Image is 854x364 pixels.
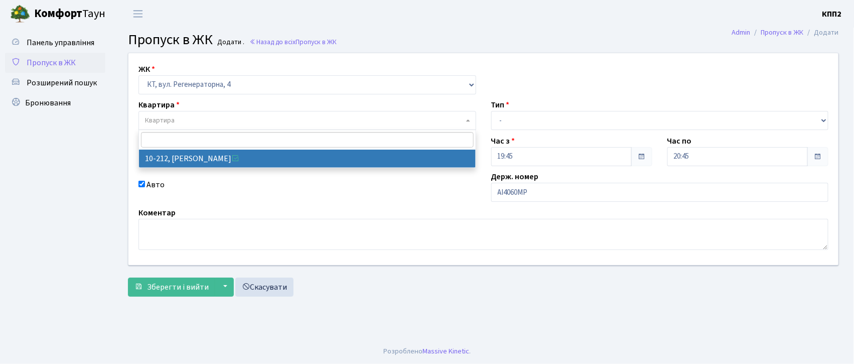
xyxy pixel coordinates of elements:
a: Назад до всіхПропуск в ЖК [249,37,337,47]
small: Додати . [216,38,245,47]
b: КПП2 [822,9,842,20]
span: Панель управління [27,37,94,48]
button: Переключити навігацію [125,6,151,22]
div: Розроблено . [383,346,471,357]
span: Пропуск в ЖК [27,57,76,68]
a: Пропуск в ЖК [5,53,105,73]
span: Квартира [145,115,175,126]
span: Розширений пошук [27,77,97,88]
input: АА1234АА [491,183,829,202]
a: Admin [732,27,751,38]
a: Скасувати [235,278,294,297]
span: Таун [34,6,105,23]
label: ЖК [138,63,155,75]
label: Тип [491,99,510,111]
nav: breadcrumb [717,22,854,43]
button: Зберегти і вийти [128,278,215,297]
span: Зберегти і вийти [147,282,209,293]
label: Держ. номер [491,171,539,183]
a: Панель управління [5,33,105,53]
a: КПП2 [822,8,842,20]
a: Пропуск в ЖК [761,27,804,38]
a: Розширений пошук [5,73,105,93]
b: Комфорт [34,6,82,22]
label: Авто [147,179,165,191]
a: Бронювання [5,93,105,113]
label: Час з [491,135,515,147]
li: 10-212, [PERSON_NAME] [139,150,476,168]
span: Бронювання [25,97,71,108]
a: Massive Kinetic [422,346,469,356]
label: Квартира [138,99,180,111]
img: logo.png [10,4,30,24]
label: Час по [667,135,692,147]
li: Додати [804,27,839,38]
label: Коментар [138,207,176,219]
span: Пропуск в ЖК [296,37,337,47]
span: Пропуск в ЖК [128,30,213,50]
